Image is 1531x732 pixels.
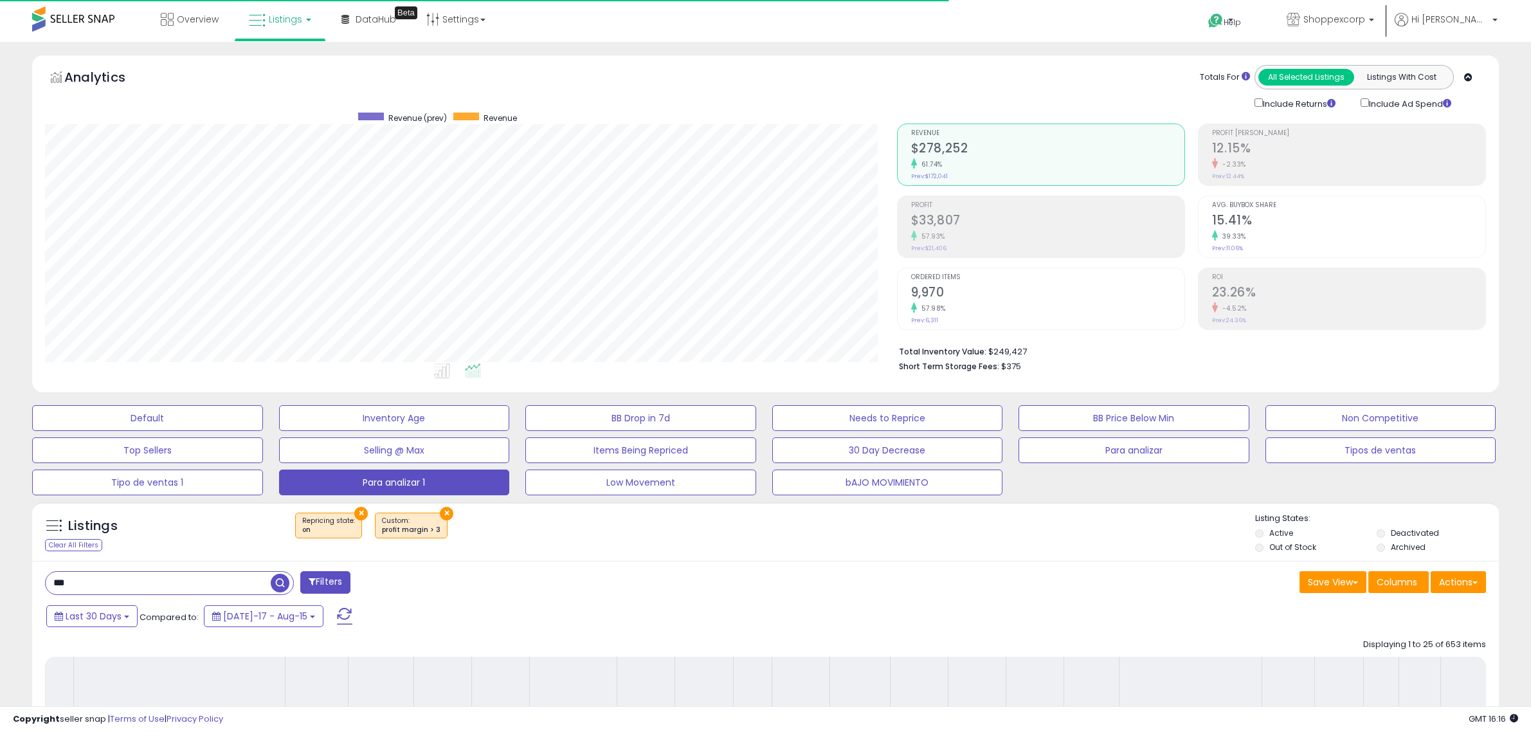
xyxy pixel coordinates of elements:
[525,437,756,463] button: Items Being Repriced
[525,470,756,495] button: Low Movement
[1019,437,1249,463] button: Para analizar
[382,516,440,535] span: Custom:
[110,713,165,725] a: Terms of Use
[68,517,118,535] h5: Listings
[1377,576,1417,589] span: Columns
[1218,304,1247,313] small: -4.52%
[911,213,1184,230] h2: $33,807
[46,605,138,627] button: Last 30 Days
[1469,713,1518,725] span: 2025-09-15 16:16 GMT
[1258,69,1354,86] button: All Selected Listings
[382,526,440,535] div: profit margin > 3
[917,304,946,313] small: 57.98%
[32,470,263,495] button: Tipo de ventas 1
[484,113,517,124] span: Revenue
[395,6,417,19] div: Tooltip anchor
[64,68,150,89] h5: Analytics
[911,130,1184,137] span: Revenue
[1212,141,1485,158] h2: 12.15%
[1354,69,1449,86] button: Listings With Cost
[1218,160,1246,169] small: -2.33%
[204,605,323,627] button: [DATE]-17 - Aug-15
[302,526,355,535] div: on
[1001,360,1021,372] span: $375
[223,610,307,623] span: [DATE]-17 - Aug-15
[1391,527,1439,538] label: Deactivated
[302,516,355,535] span: Repricing state :
[1212,316,1246,324] small: Prev: 24.36%
[772,470,1003,495] button: bAJO MOVIMIENTO
[269,13,302,26] span: Listings
[440,507,453,520] button: ×
[1212,244,1243,252] small: Prev: 11.06%
[140,611,199,623] span: Compared to:
[1368,571,1429,593] button: Columns
[1269,542,1316,553] label: Out of Stock
[1212,172,1244,180] small: Prev: 12.44%
[1212,202,1485,209] span: Avg. Buybox Share
[1300,571,1366,593] button: Save View
[899,343,1476,358] li: $249,427
[1351,96,1472,111] div: Include Ad Spend
[911,285,1184,302] h2: 9,970
[917,160,943,169] small: 61.74%
[1265,405,1496,431] button: Non Competitive
[1303,13,1365,26] span: Shoppexcorp
[1212,213,1485,230] h2: 15.41%
[899,361,999,372] b: Short Term Storage Fees:
[1200,71,1250,84] div: Totals For
[1218,232,1246,241] small: 39.33%
[899,346,986,357] b: Total Inventory Value:
[911,141,1184,158] h2: $278,252
[1431,571,1486,593] button: Actions
[1255,513,1499,525] p: Listing States:
[911,202,1184,209] span: Profit
[1208,13,1224,29] i: Get Help
[772,405,1003,431] button: Needs to Reprice
[354,507,368,520] button: ×
[1212,274,1485,281] span: ROI
[279,437,510,463] button: Selling @ Max
[1212,285,1485,302] h2: 23.26%
[1391,542,1426,553] label: Archived
[32,405,263,431] button: Default
[13,713,60,725] strong: Copyright
[1395,13,1498,42] a: Hi [PERSON_NAME]
[13,713,223,726] div: seller snap | |
[1019,405,1249,431] button: BB Price Below Min
[300,571,350,594] button: Filters
[1363,639,1486,651] div: Displaying 1 to 25 of 653 items
[1265,437,1496,463] button: Tipos de ventas
[911,316,938,324] small: Prev: 6,311
[1245,96,1351,111] div: Include Returns
[911,172,948,180] small: Prev: $172,041
[1269,527,1293,538] label: Active
[388,113,447,124] span: Revenue (prev)
[911,244,947,252] small: Prev: $21,406
[1198,3,1266,42] a: Help
[772,437,1003,463] button: 30 Day Decrease
[525,405,756,431] button: BB Drop in 7d
[1212,130,1485,137] span: Profit [PERSON_NAME]
[32,437,263,463] button: Top Sellers
[356,13,396,26] span: DataHub
[177,13,219,26] span: Overview
[167,713,223,725] a: Privacy Policy
[279,470,510,495] button: Para analizar 1
[66,610,122,623] span: Last 30 Days
[1411,13,1489,26] span: Hi [PERSON_NAME]
[917,232,945,241] small: 57.93%
[1224,17,1241,28] span: Help
[279,405,510,431] button: Inventory Age
[45,539,102,551] div: Clear All Filters
[911,274,1184,281] span: Ordered Items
